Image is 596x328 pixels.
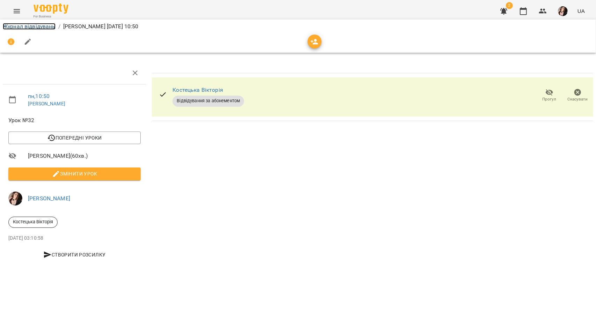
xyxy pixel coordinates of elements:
img: Voopty Logo [34,3,68,14]
span: [PERSON_NAME] ( 60 хв. ) [28,152,141,160]
img: 64b3dfe931299b6d4d92560ac22b4872.jpeg [8,192,22,206]
span: Попередні уроки [14,134,135,142]
li: / [58,22,60,31]
a: Костецька Вікторія [172,87,223,93]
span: 2 [506,2,513,9]
a: [PERSON_NAME] [28,101,65,106]
span: Прогул [543,96,557,102]
p: [PERSON_NAME] [DATE] 10:50 [63,22,139,31]
a: [PERSON_NAME] [28,195,70,202]
span: Відвідування за абонементом [172,98,244,104]
span: Створити розсилку [11,251,138,259]
button: Скасувати [564,86,592,105]
span: Костецька Вікторія [9,219,57,225]
button: Прогул [535,86,564,105]
div: Костецька Вікторія [8,217,58,228]
p: [DATE] 03:10:58 [8,235,141,242]
span: Урок №32 [8,116,141,125]
span: UA [577,7,585,15]
button: Попередні уроки [8,132,141,144]
span: Скасувати [568,96,588,102]
nav: breadcrumb [3,22,593,31]
span: Змінити урок [14,170,135,178]
button: Menu [8,3,25,20]
button: Змінити урок [8,167,141,180]
button: Створити розсилку [8,248,141,261]
button: UA [575,5,588,17]
a: Журнал відвідувань [3,23,56,30]
span: For Business [34,14,68,19]
a: пн , 10:50 [28,93,50,99]
img: 64b3dfe931299b6d4d92560ac22b4872.jpeg [558,6,568,16]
